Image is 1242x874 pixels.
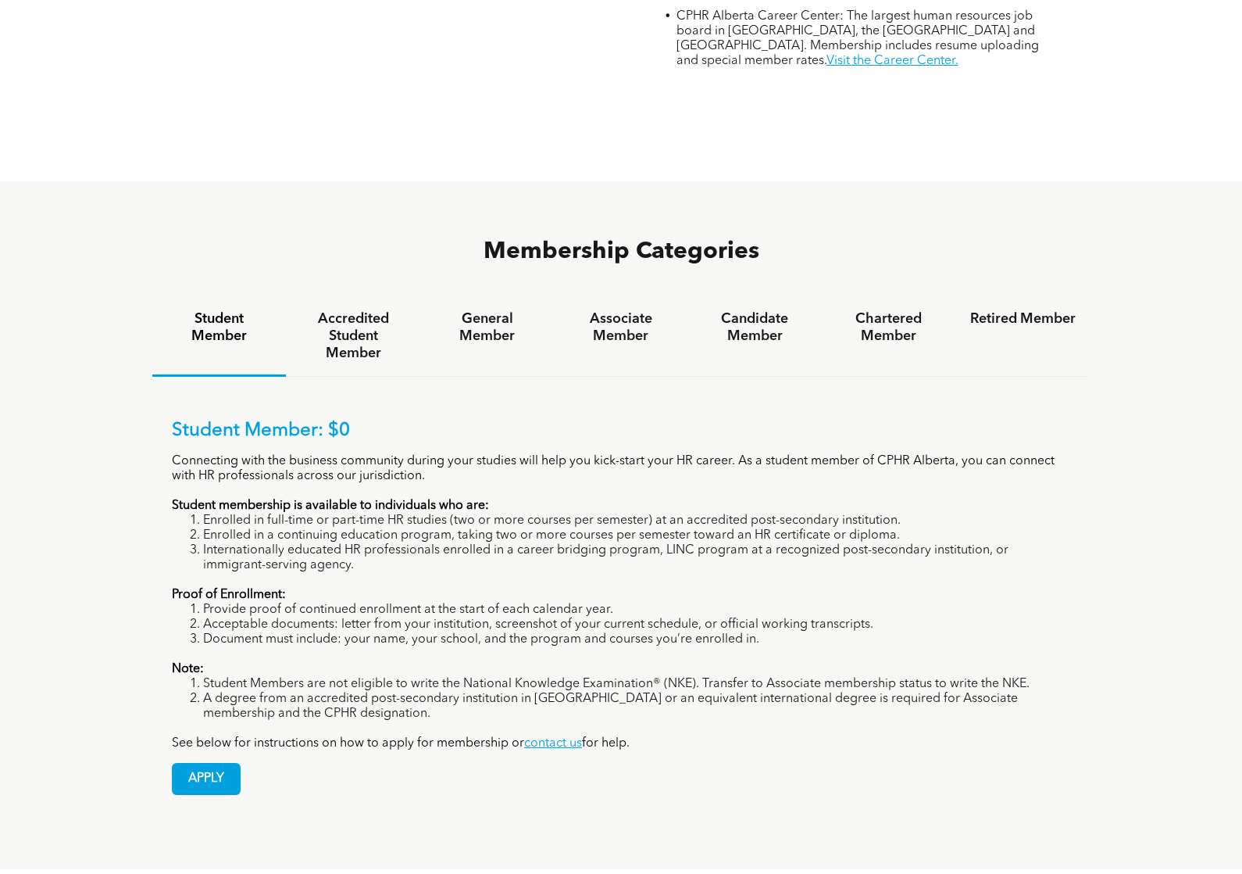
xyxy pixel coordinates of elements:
li: Enrolled in full-time or part-time HR studies (two or more courses per semester) at an accredited... [203,514,1070,529]
h4: Student Member [166,311,272,346]
a: APPLY [172,764,241,796]
strong: Student membership is available to individuals who are: [172,500,489,513]
h4: Candidate Member [702,311,808,346]
li: Internationally educated HR professionals enrolled in a career bridging program, LINC program at ... [203,544,1070,574]
li: Document must include: your name, your school, and the program and courses you’re enrolled in. [203,633,1070,648]
li: A degree from an accredited post-secondary institution in [GEOGRAPHIC_DATA] or an equivalent inte... [203,693,1070,722]
h4: Accredited Student Member [300,311,405,363]
span: APPLY [173,765,240,795]
p: See below for instructions on how to apply for membership or for help. [172,737,1070,752]
strong: Note: [172,664,204,676]
h4: Chartered Member [836,311,941,346]
p: Connecting with the business community during your studies will help you kick-start your HR caree... [172,455,1070,485]
li: Acceptable documents: letter from your institution, screenshot of your current schedule, or offic... [203,618,1070,633]
a: contact us [524,738,582,750]
span: CPHR Alberta Career Center: The largest human resources job board in [GEOGRAPHIC_DATA], the [GEOG... [676,11,1039,68]
li: Student Members are not eligible to write the National Knowledge Examination® (NKE). Transfer to ... [203,678,1070,693]
li: Enrolled in a continuing education program, taking two or more courses per semester toward an HR ... [203,529,1070,544]
h4: General Member [434,311,540,346]
span: Membership Categories [484,241,759,264]
h4: Associate Member [568,311,673,346]
p: Student Member: $0 [172,421,1070,443]
li: Provide proof of continued enrollment at the start of each calendar year. [203,604,1070,618]
h4: Retired Member [970,311,1076,328]
a: Visit the Career Center. [826,56,958,68]
strong: Proof of Enrollment: [172,589,286,602]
